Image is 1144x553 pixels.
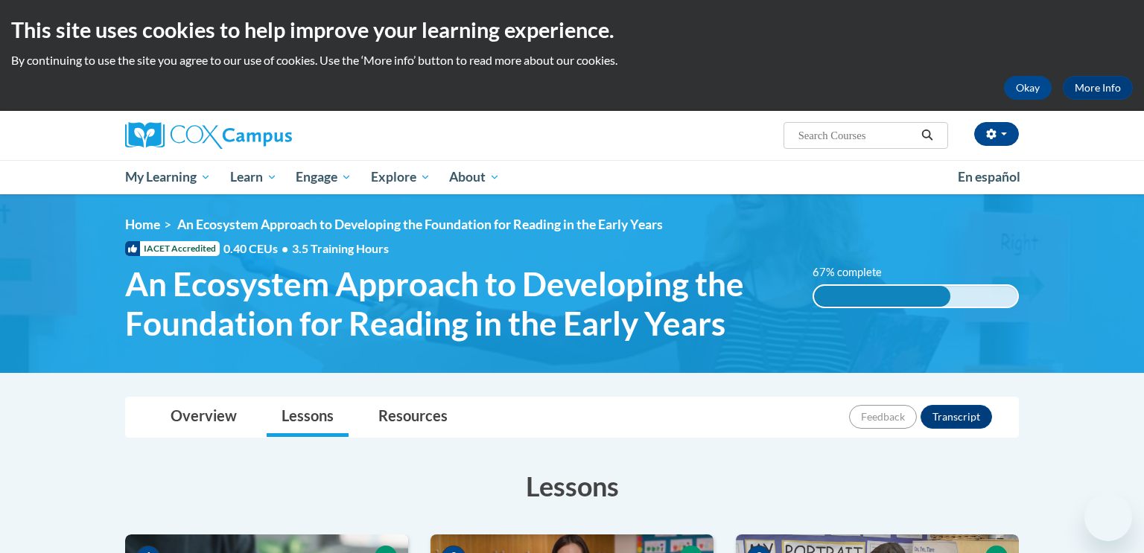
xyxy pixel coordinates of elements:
button: Search [916,127,938,144]
a: En español [948,162,1030,193]
a: More Info [1063,76,1133,100]
a: Cox Campus [125,122,408,149]
span: 3.5 Training Hours [292,241,389,255]
button: Transcript [921,405,992,429]
a: Lessons [267,397,349,437]
span: En español [958,169,1020,185]
button: Okay [1004,76,1052,100]
span: • [282,241,288,255]
a: Home [125,217,160,232]
span: An Ecosystem Approach to Developing the Foundation for Reading in the Early Years [125,264,790,343]
a: Explore [361,160,440,194]
label: 67% complete [813,264,898,281]
a: Overview [156,397,252,437]
span: About [449,168,500,186]
span: 0.40 CEUs [223,240,292,257]
span: Learn [230,168,277,186]
a: About [440,160,510,194]
span: My Learning [125,168,211,186]
span: IACET Accredited [125,241,220,256]
span: Engage [296,168,352,186]
h3: Lessons [125,467,1019,505]
a: My Learning [115,160,220,194]
span: An Ecosystem Approach to Developing the Foundation for Reading in the Early Years [177,217,663,232]
button: Feedback [849,405,917,429]
a: Learn [220,160,287,194]
div: Main menu [103,160,1041,194]
div: 67% complete [814,286,950,307]
button: Account Settings [974,122,1019,146]
p: By continuing to use the site you agree to our use of cookies. Use the ‘More info’ button to read... [11,52,1133,68]
img: Cox Campus [125,122,292,149]
h2: This site uses cookies to help improve your learning experience. [11,15,1133,45]
span: Explore [371,168,430,186]
input: Search Courses [797,127,916,144]
iframe: Button to launch messaging window [1084,493,1132,541]
a: Resources [363,397,463,437]
a: Engage [286,160,361,194]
